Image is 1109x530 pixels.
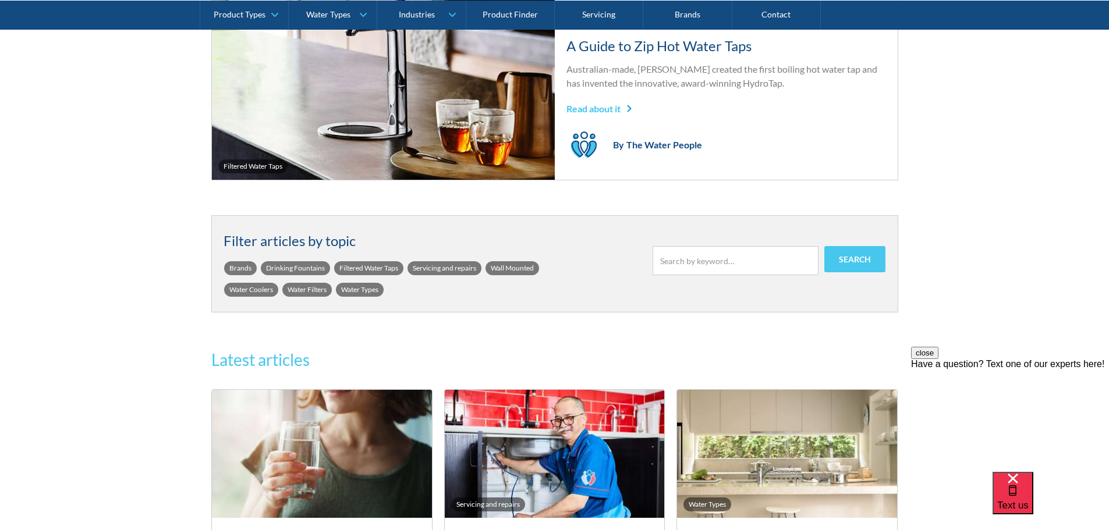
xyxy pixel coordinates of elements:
[413,264,476,273] div: Servicing and repairs
[211,347,898,372] h3: Latest articles
[266,264,325,273] div: Drinking Fountains
[566,62,886,90] p: Australian-made, [PERSON_NAME] created the first boiling hot water tap and has invented the innov...
[911,347,1109,486] iframe: podium webchat widget prompt
[224,162,282,171] div: Filtered Water Taps
[626,139,702,150] div: The Water People
[336,283,384,297] a: Water Types
[224,283,278,297] a: Water Coolers
[339,264,398,273] div: Filtered Water Taps
[282,283,332,297] a: Water Filters
[486,261,539,275] a: Wall Mounted
[566,102,632,116] div: Read about it
[993,472,1109,530] iframe: podium webchat widget bubble
[399,9,435,19] div: Industries
[334,261,403,275] a: Filtered Water Taps
[491,264,534,273] div: Wall Mounted
[229,264,251,273] div: Brands
[456,500,520,509] div: Servicing and repairs
[214,9,265,19] div: Product Types
[224,261,257,275] a: Brands
[224,230,550,251] h3: Filter articles by topic
[689,500,726,509] div: Water Types
[653,246,819,275] input: Search by keyword…
[341,285,378,294] div: Water Types
[566,35,886,56] h4: A Guide to Zip Hot Water Taps
[261,261,330,275] a: Drinking Fountains
[408,261,481,275] a: Servicing and repairs
[824,246,885,272] input: Search
[288,285,327,294] div: Water Filters
[306,9,350,19] div: Water Types
[613,139,624,150] div: By
[229,285,273,294] div: Water Coolers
